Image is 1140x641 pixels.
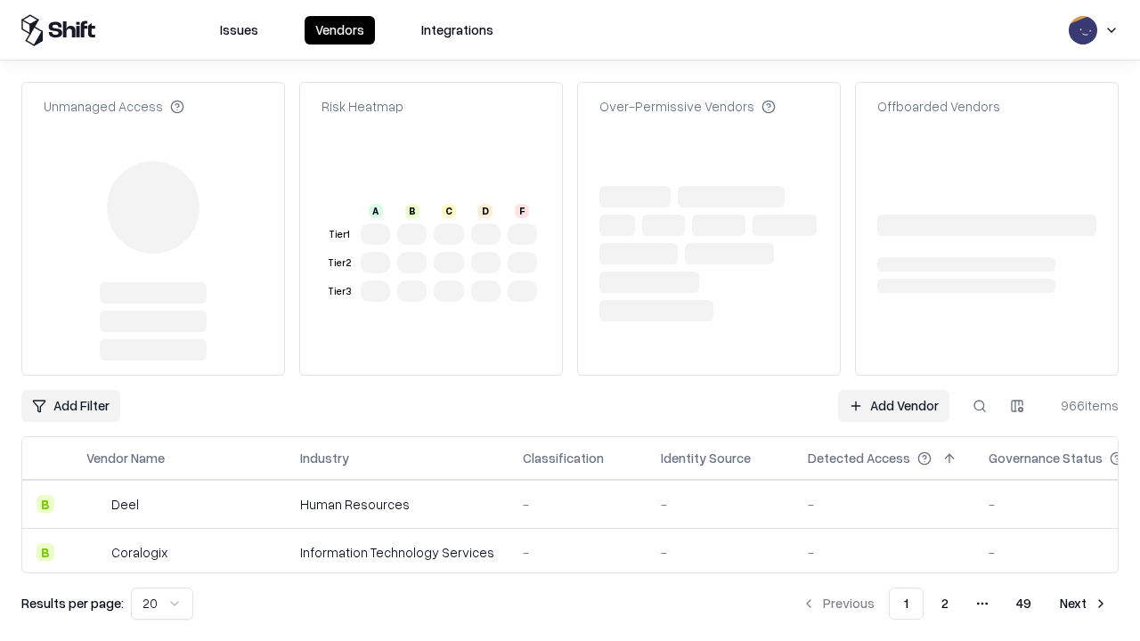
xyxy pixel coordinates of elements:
div: Risk Heatmap [322,97,403,116]
div: - [808,495,960,514]
div: - [808,543,960,562]
div: Tier 2 [325,256,354,271]
a: Add Vendor [838,390,949,422]
div: Identity Source [661,449,751,467]
div: - [661,495,779,514]
div: - [523,495,632,514]
div: Industry [300,449,349,467]
div: B [37,543,54,561]
button: 1 [889,588,924,620]
button: 2 [927,588,963,620]
div: Tier 3 [325,284,354,299]
div: Classification [523,449,604,467]
button: 49 [1002,588,1046,620]
div: C [442,204,456,218]
div: Offboarded Vendors [877,97,1000,116]
div: Detected Access [808,449,910,467]
div: - [523,543,632,562]
button: Add Filter [21,390,120,422]
p: Results per page: [21,594,124,613]
button: Next [1049,588,1119,620]
div: Human Resources [300,495,494,514]
div: Governance Status [989,449,1103,467]
div: D [478,204,493,218]
div: Over-Permissive Vendors [599,97,776,116]
img: Coralogix [86,543,104,561]
div: F [515,204,529,218]
div: Coralogix [111,543,167,562]
div: Vendor Name [86,449,165,467]
button: Vendors [305,16,375,45]
button: Integrations [411,16,504,45]
div: Information Technology Services [300,543,494,562]
div: Unmanaged Access [44,97,184,116]
div: A [369,204,383,218]
div: 966 items [1047,396,1119,415]
div: Tier 1 [325,227,354,242]
nav: pagination [791,588,1119,620]
div: Deel [111,495,139,514]
div: B [405,204,419,218]
div: B [37,495,54,513]
img: Deel [86,495,104,513]
button: Issues [209,16,269,45]
div: - [661,543,779,562]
